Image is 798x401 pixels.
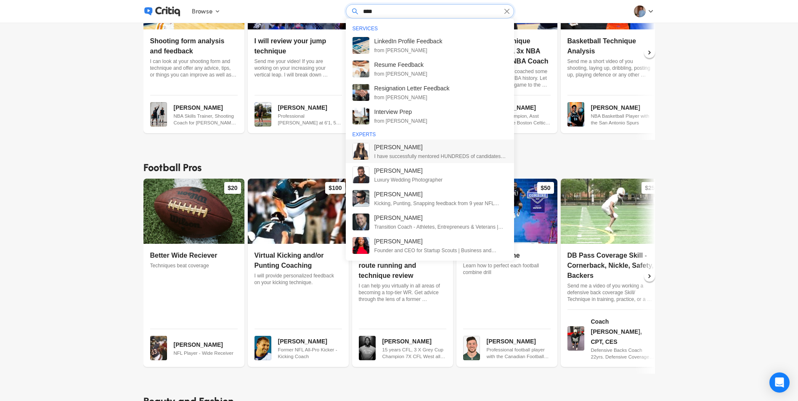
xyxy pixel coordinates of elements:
[150,37,225,55] span: Shooting form analysis and feedback
[143,179,244,367] a: $20Better Wide RecieverTechniques beat coverage[PERSON_NAME]NFL Player - Wide Receiver
[567,58,655,78] p: Send me a short video of you shooting, laying up, dribbling, posting up, playing defence or any o...
[359,282,446,303] p: I can help you virtually in all areas of becoming a top-tier WR. Get advice through the lens of a...
[374,94,450,101] span: from [PERSON_NAME]
[248,179,349,244] img: File
[278,338,327,345] span: [PERSON_NAME]
[567,326,584,351] img: File
[374,166,443,175] span: [PERSON_NAME]
[278,346,342,360] span: Former NFL All-Pro Kicker - Kicking Coach
[255,58,342,78] p: Send me your video! If you are working on your increasing your vertical leap. I will break down a...
[463,262,551,276] p: Learn how to perfect each football combine drill
[150,102,167,127] img: File
[255,37,326,55] span: I will review your jump technique
[325,182,345,194] div: $100
[374,237,507,245] span: [PERSON_NAME]
[487,338,536,345] span: [PERSON_NAME]
[374,200,507,207] span: Kicking, Punting, Snapping feedback from 9 year NFL veteran [PERSON_NAME]
[591,113,655,126] span: NBA Basketball Player with the San Antonio Spurs
[255,272,342,286] p: I will provide personalized feedback on your kicking technique.
[255,102,271,127] img: File
[487,346,551,360] span: Professional football player with the Canadian Football League
[374,84,450,92] span: Resignation Letter Feedback
[353,166,369,183] img: File
[224,182,241,194] div: $20
[537,182,554,194] div: $50
[374,118,427,124] span: from [PERSON_NAME]
[374,247,507,254] span: Founder and CEO for Startup Scouts | Business and Entrepreneur Expert
[174,341,223,348] span: [PERSON_NAME]
[352,179,453,367] a: $75Get Football training, WR route running and technique reviewI can help you virtually in all ar...
[346,131,514,138] span: EXPERTS
[561,179,662,244] img: File
[255,336,271,360] img: File
[463,252,520,259] span: Football Combine
[150,252,217,259] span: Better Wide Reciever
[174,113,238,126] span: NBA Skills Trainer, Shooting Coach for [PERSON_NAME] and many others. NBA Player Development Coach
[374,177,443,183] span: Luxury Wedding Photographer
[374,71,427,77] span: from [PERSON_NAME]
[487,113,551,126] span: 3X NBA Champion, Asst Coach for the Boston Celtics, Former NBA All-Star Point Guard
[374,153,507,160] span: I have successfully mentored HUNDREDS of candidates and helped them land their dream jobs at reno...
[143,160,655,175] h2: Football Pros
[192,7,212,16] span: Browse
[150,262,238,269] p: Techniques beat coverage
[374,143,507,151] span: [PERSON_NAME]
[567,37,636,55] span: Basketball Technique Analysis
[150,336,167,360] img: File
[353,37,369,54] img: File
[143,179,244,244] img: File
[567,102,584,127] img: File
[382,338,432,345] span: [PERSON_NAME]
[353,84,369,101] img: File
[353,190,369,207] img: File
[174,350,238,356] span: NFL Player - Wide Receiver
[374,190,507,198] span: [PERSON_NAME]
[353,214,369,230] img: File
[353,61,369,77] img: File
[353,108,369,124] img: File
[353,237,369,254] img: File
[353,143,369,160] img: File
[248,179,349,367] a: $100Virtual Kicking and/or Punting CoachingI will provide personalized feedback on your kicking t...
[374,108,427,116] span: Interview Prep
[278,113,342,126] span: Professional [PERSON_NAME] at 6'1, 50" Vertical Leap
[374,61,427,69] span: Resume Feedback
[567,282,655,303] p: Send me a video of you working a defensive back coverage Skill/ Technique in training, practice, ...
[463,336,480,360] img: File
[769,372,790,393] div: Open Intercom Messenger
[374,214,507,222] span: [PERSON_NAME]
[346,25,514,32] span: SERVICES
[359,336,376,360] img: File
[255,252,324,269] span: Virtual Kicking and/or Punting Coaching
[561,179,662,367] a: $25DB Pass Coverage Skill - Cornerback, Nickle, Safety, BackersSend me a video of you working a d...
[382,346,446,360] span: 15 years CFL, 3 X Grey Cup Champion 7X CFL West all start , 6 X CFL all star, 2006 CFL most outst...
[174,104,223,111] span: [PERSON_NAME]
[374,47,443,54] span: from [PERSON_NAME]
[567,252,654,279] span: DB Pass Coverage Skill - Cornerback, Nickle, Safety, Backers
[278,104,327,111] span: [PERSON_NAME]
[359,252,440,279] span: Get Football training, WR route running and technique review
[591,347,655,360] span: Defensive Backs Coach 22yrs. Defensive Coverage Skills Analyst NASM Performance Enhancement Speci...
[456,179,557,367] a: $50Football CombineLearn how to perfect each football combine drill[PERSON_NAME]Professional foot...
[150,58,238,78] p: I can look at your shooting form and technique and offer any advice, tips, or things you can impr...
[374,224,507,230] span: Transition Coach - Athletes, Entrepreneurs & Veterans | Founder - Win Again & Clubroom Event Seri...
[591,318,642,345] span: Coach [PERSON_NAME], CPT, CES
[591,104,640,111] span: [PERSON_NAME]
[374,37,443,45] span: LinkedIn Profile Feedback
